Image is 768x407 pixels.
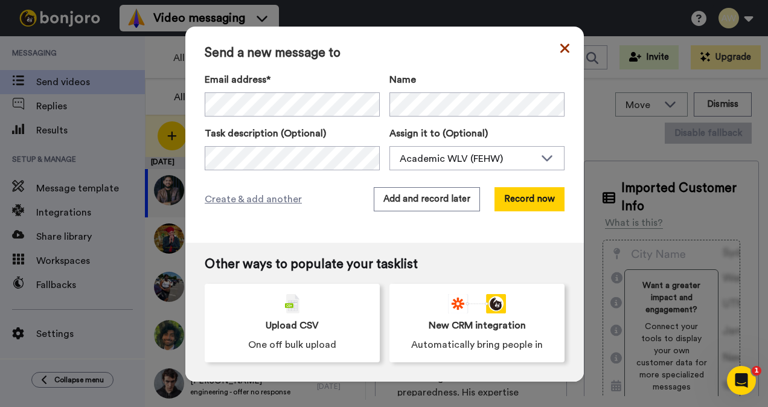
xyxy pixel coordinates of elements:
[429,318,526,333] span: New CRM integration
[285,294,299,313] img: csv-grey.png
[205,192,302,207] span: Create & add another
[205,72,380,87] label: Email address*
[205,46,565,60] span: Send a new message to
[448,294,506,313] div: animation
[752,366,761,376] span: 1
[374,187,480,211] button: Add and record later
[494,187,565,211] button: Record now
[400,152,535,166] div: Academic WLV (FEHW)
[727,366,756,395] iframe: Intercom live chat
[389,72,416,87] span: Name
[205,257,565,272] span: Other ways to populate your tasklist
[205,126,380,141] label: Task description (Optional)
[248,338,336,352] span: One off bulk upload
[389,126,565,141] label: Assign it to (Optional)
[266,318,319,333] span: Upload CSV
[411,338,543,352] span: Automatically bring people in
